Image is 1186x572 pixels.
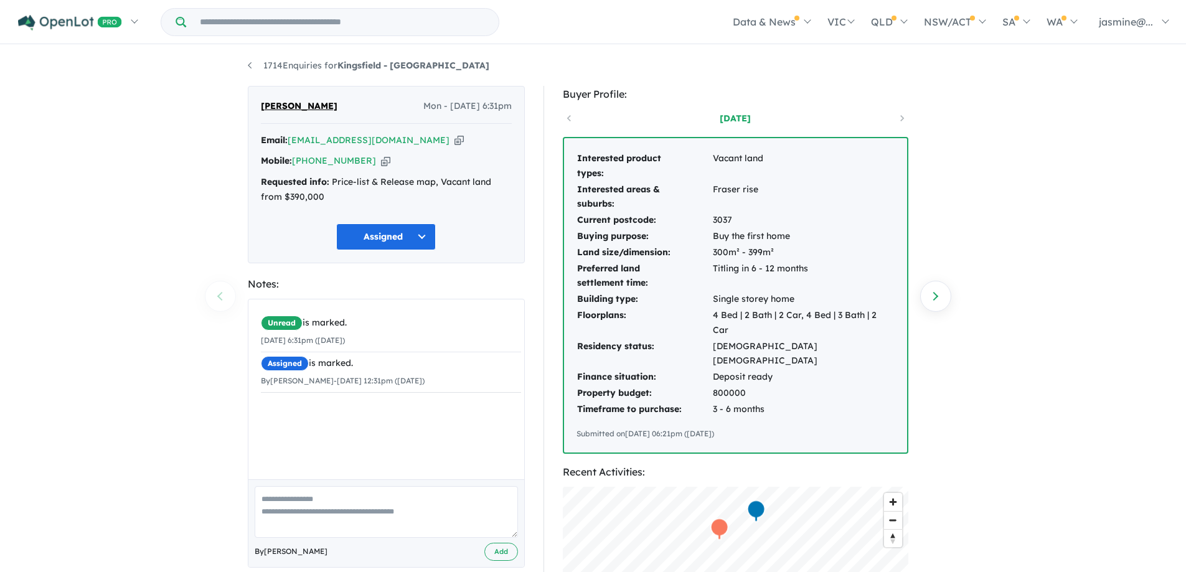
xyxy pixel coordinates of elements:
[1099,16,1153,28] span: jasmine@...
[577,401,712,418] td: Timeframe to purchase:
[261,316,521,331] div: is marked.
[261,356,309,371] span: Assigned
[577,151,712,182] td: Interested product types:
[712,401,895,418] td: 3 - 6 months
[288,134,449,146] a: [EMAIL_ADDRESS][DOMAIN_NAME]
[248,59,939,73] nav: breadcrumb
[484,543,518,561] button: Add
[577,261,712,292] td: Preferred land settlement time:
[710,517,728,540] div: Map marker
[712,182,895,213] td: Fraser rise
[712,369,895,385] td: Deposit ready
[712,385,895,401] td: 800000
[884,511,902,529] button: Zoom out
[577,212,712,228] td: Current postcode:
[292,155,376,166] a: [PHONE_NUMBER]
[577,385,712,401] td: Property budget:
[248,276,525,293] div: Notes:
[261,356,521,371] div: is marked.
[577,245,712,261] td: Land size/dimension:
[381,154,390,167] button: Copy
[884,512,902,529] span: Zoom out
[337,60,489,71] strong: Kingsfield - [GEOGRAPHIC_DATA]
[255,545,327,558] span: By [PERSON_NAME]
[577,291,712,307] td: Building type:
[454,134,464,147] button: Copy
[336,223,436,250] button: Assigned
[563,464,908,481] div: Recent Activities:
[577,228,712,245] td: Buying purpose:
[884,493,902,511] button: Zoom in
[577,369,712,385] td: Finance situation:
[884,529,902,547] button: Reset bearing to north
[261,376,425,385] small: By [PERSON_NAME] - [DATE] 12:31pm ([DATE])
[261,175,512,205] div: Price-list & Release map, Vacant land from $390,000
[423,99,512,114] span: Mon - [DATE] 6:31pm
[712,228,895,245] td: Buy the first home
[261,176,329,187] strong: Requested info:
[712,151,895,182] td: Vacant land
[712,291,895,307] td: Single storey home
[577,307,712,339] td: Floorplans:
[746,499,765,522] div: Map marker
[563,86,908,103] div: Buyer Profile:
[248,60,489,71] a: 1714Enquiries forKingsfield - [GEOGRAPHIC_DATA]
[712,307,895,339] td: 4 Bed | 2 Bath | 2 Car, 4 Bed | 3 Bath | 2 Car
[18,15,122,30] img: Openlot PRO Logo White
[261,335,345,345] small: [DATE] 6:31pm ([DATE])
[189,9,496,35] input: Try estate name, suburb, builder or developer
[712,261,895,292] td: Titling in 6 - 12 months
[712,339,895,370] td: [DEMOGRAPHIC_DATA] [DEMOGRAPHIC_DATA]
[577,428,895,440] div: Submitted on [DATE] 06:21pm ([DATE])
[261,316,303,331] span: Unread
[712,212,895,228] td: 3037
[261,134,288,146] strong: Email:
[712,245,895,261] td: 300m² - 399m²
[577,182,712,213] td: Interested areas & suburbs:
[884,530,902,547] span: Reset bearing to north
[261,155,292,166] strong: Mobile:
[577,339,712,370] td: Residency status:
[261,99,337,114] span: [PERSON_NAME]
[682,112,788,124] a: [DATE]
